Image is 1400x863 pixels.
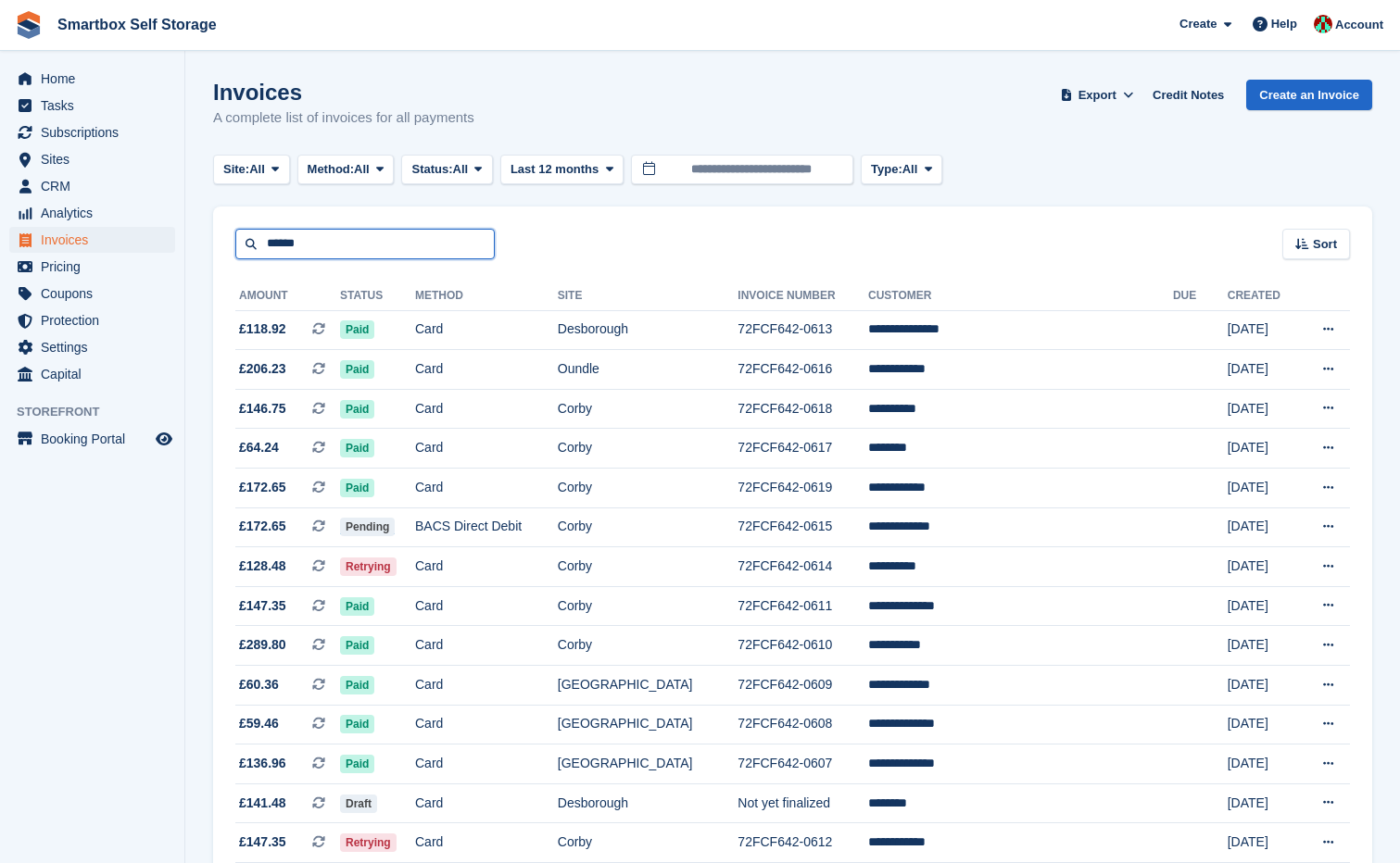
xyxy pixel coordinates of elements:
td: 72FCF642-0617 [738,429,868,469]
span: Paid [340,676,374,694]
td: Corby [558,586,738,626]
td: [DATE] [1228,744,1298,784]
a: menu [9,254,175,280]
span: Method: [308,160,355,179]
th: Created [1228,281,1298,311]
td: 72FCF642-0608 [738,705,868,744]
td: [GEOGRAPHIC_DATA] [558,744,738,784]
a: menu [9,146,175,172]
td: 72FCF642-0619 [738,469,868,508]
img: Caren Ingold [1314,15,1332,33]
span: Paid [340,479,374,497]
span: Export [1078,86,1116,105]
td: Card [415,705,558,744]
td: 72FCF642-0607 [738,744,868,784]
td: [GEOGRAPHIC_DATA] [558,705,738,744]
span: Draft [340,794,377,813]
td: Card [415,389,558,429]
span: Paid [340,755,374,773]
td: 72FCF642-0609 [738,666,868,706]
h1: Invoices [213,80,474,105]
th: Due [1173,281,1228,311]
a: menu [9,307,175,333]
td: [DATE] [1228,705,1298,744]
td: Card [415,823,558,863]
span: Analytics [41,200,152,226]
span: Sort [1313,235,1337,254]
td: [DATE] [1228,389,1298,429]
button: Site: All [213,155,290,185]
span: All [249,160,265,179]
span: £59.46 [239,714,279,733]
span: Paid [340,320,374,339]
th: Invoice Number [738,281,868,311]
td: 72FCF642-0611 [738,586,868,626]
span: Tasks [41,93,152,119]
img: stora-icon-8386f47178a22dfd0bd8f6a31ec36ba5ce8667c1dd55bd0f319d3a0aa187defe.svg [15,11,43,39]
span: £147.35 [239,832,286,852]
td: Desborough [558,783,738,823]
td: Corby [558,626,738,666]
td: [DATE] [1228,469,1298,508]
a: Create an Invoice [1246,80,1372,110]
span: Type: [871,160,902,179]
button: Status: All [401,155,492,185]
td: Card [415,744,558,784]
td: Desborough [558,310,738,350]
th: Site [558,281,738,311]
span: Paid [340,439,374,457]
td: Card [415,783,558,823]
td: [DATE] [1228,507,1298,547]
td: Card [415,469,558,508]
span: £289.80 [239,635,286,655]
span: All [453,160,469,179]
th: Method [415,281,558,311]
span: Booking Portal [41,426,152,452]
td: Oundle [558,350,738,390]
td: [DATE] [1228,823,1298,863]
span: Paid [340,400,374,419]
td: Card [415,429,558,469]
span: £206.23 [239,359,286,379]
span: Pending [340,518,395,536]
span: Retrying [340,557,397,576]
span: Invoices [41,227,152,253]
span: £141.48 [239,794,286,813]
a: menu [9,334,175,360]
td: 72FCF642-0614 [738,547,868,587]
td: [DATE] [1228,310,1298,350]
td: [GEOGRAPHIC_DATA] [558,666,738,706]
span: £172.65 [239,517,286,536]
span: £136.96 [239,754,286,773]
a: menu [9,173,175,199]
td: Card [415,310,558,350]
td: Card [415,350,558,390]
td: Corby [558,389,738,429]
td: 72FCF642-0610 [738,626,868,666]
td: Card [415,547,558,587]
td: [DATE] [1228,783,1298,823]
span: £128.48 [239,557,286,576]
td: Corby [558,429,738,469]
span: All [902,160,918,179]
td: [DATE] [1228,586,1298,626]
button: Last 12 months [500,155,624,185]
a: menu [9,426,175,452]
td: [DATE] [1228,429,1298,469]
span: Last 12 months [511,160,599,179]
a: menu [9,93,175,119]
span: Retrying [340,833,397,852]
td: [DATE] [1228,350,1298,390]
span: Account [1335,16,1383,34]
span: Paid [340,715,374,733]
a: menu [9,200,175,226]
span: All [354,160,370,179]
span: Protection [41,307,152,333]
button: Method: All [297,155,395,185]
span: Paid [340,360,374,379]
td: 72FCF642-0616 [738,350,868,390]
span: Site: [223,160,249,179]
span: £147.35 [239,596,286,616]
span: Status: [411,160,452,179]
p: A complete list of invoices for all payments [213,107,474,129]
